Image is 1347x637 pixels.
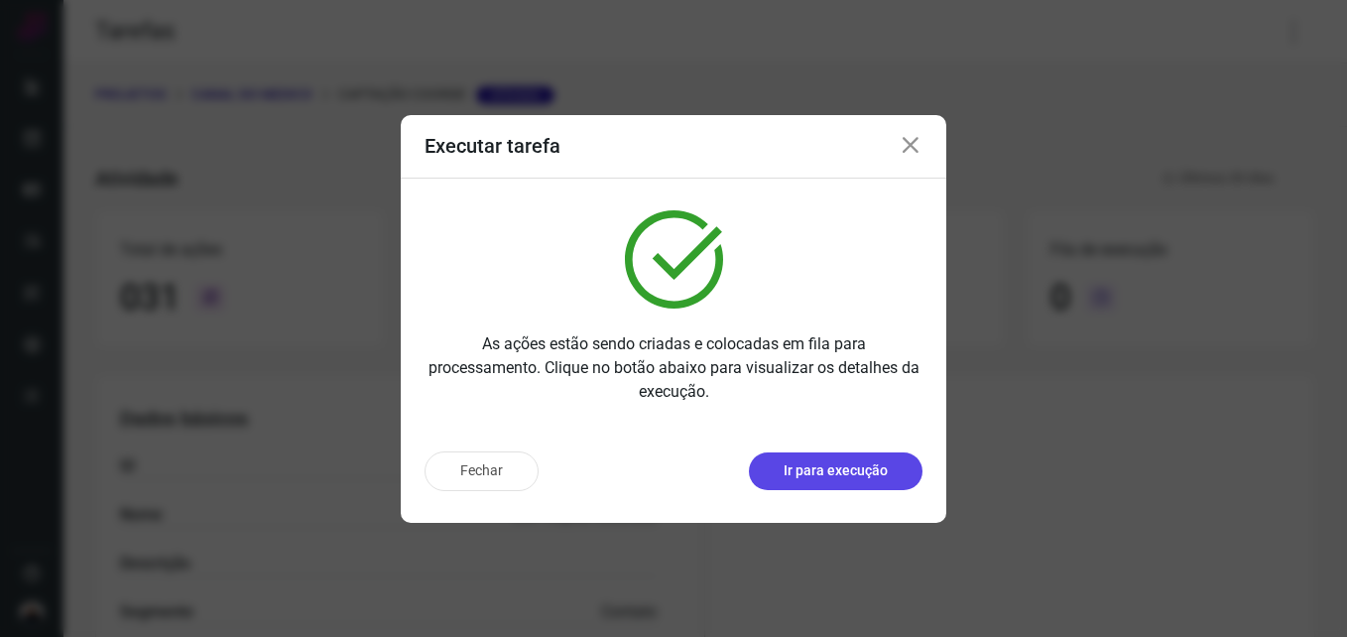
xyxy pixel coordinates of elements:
img: verified.svg [625,210,723,309]
p: Ir para execução [784,460,888,481]
p: As ações estão sendo criadas e colocadas em fila para processamento. Clique no botão abaixo para ... [425,332,922,404]
h3: Executar tarefa [425,134,560,158]
button: Fechar [425,451,539,491]
button: Ir para execução [749,452,922,490]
